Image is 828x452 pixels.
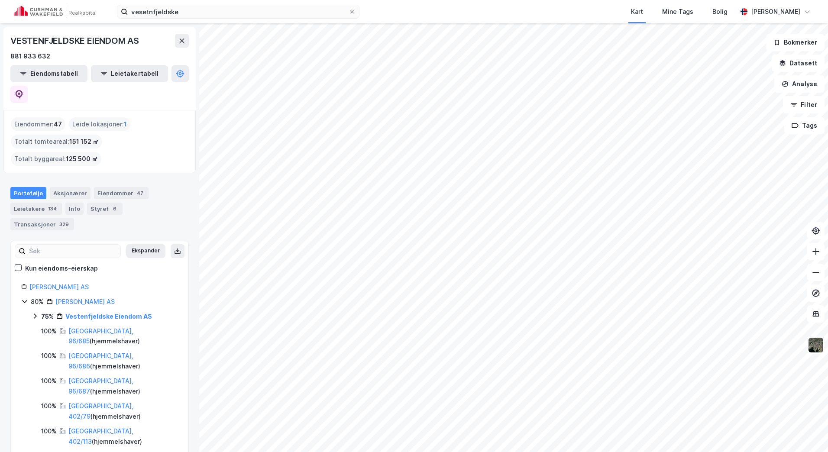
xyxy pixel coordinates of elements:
img: cushman-wakefield-realkapital-logo.202ea83816669bd177139c58696a8fa1.svg [14,6,96,18]
button: Ekspander [126,244,165,258]
div: 80% [31,297,44,307]
button: Datasett [772,55,825,72]
button: Bokmerker [766,34,825,51]
div: ( hjemmelshaver ) [68,351,178,371]
div: [PERSON_NAME] [751,6,800,17]
div: Totalt byggareal : [11,152,101,166]
div: Kart [631,6,643,17]
div: Eiendommer : [11,117,65,131]
a: [GEOGRAPHIC_DATA], 96/686 [68,352,133,370]
div: Leide lokasjoner : [69,117,130,131]
div: 100% [41,401,57,411]
div: Leietakere [10,203,62,215]
div: 100% [41,351,57,361]
button: Eiendomstabell [10,65,87,82]
div: 134 [46,204,58,213]
div: 329 [58,220,71,229]
div: VESTENFJELDSKE EIENDOM AS [10,34,141,48]
div: Totalt tomteareal : [11,135,102,149]
div: Transaksjoner [10,218,74,230]
div: ( hjemmelshaver ) [68,376,178,397]
div: ( hjemmelshaver ) [68,326,178,347]
div: 100% [41,326,57,336]
button: Tags [784,117,825,134]
button: Leietakertabell [91,65,168,82]
input: Søk på adresse, matrikkel, gårdeiere, leietakere eller personer [128,5,349,18]
a: [PERSON_NAME] AS [29,283,89,291]
div: 100% [41,376,57,386]
a: [GEOGRAPHIC_DATA], 96/687 [68,377,133,395]
button: Filter [783,96,825,113]
button: Analyse [774,75,825,93]
div: Kontrollprogram for chat [785,410,828,452]
div: ( hjemmelshaver ) [68,426,178,447]
div: 6 [110,204,119,213]
input: Søk [26,245,120,258]
div: 75% [41,311,54,322]
div: 881 933 632 [10,51,50,61]
iframe: Chat Widget [785,410,828,452]
div: Aksjonærer [50,187,91,199]
a: [GEOGRAPHIC_DATA], 402/79 [68,402,133,420]
span: 125 500 ㎡ [66,154,98,164]
div: Bolig [712,6,728,17]
span: 151 152 ㎡ [69,136,99,147]
div: Mine Tags [662,6,693,17]
a: [GEOGRAPHIC_DATA], 402/113 [68,427,133,445]
div: 47 [135,189,145,197]
div: Kun eiendoms-eierskap [25,263,98,274]
span: 1 [124,119,127,129]
a: [PERSON_NAME] AS [55,298,115,305]
div: ( hjemmelshaver ) [68,401,178,422]
div: Styret [87,203,123,215]
span: 47 [54,119,62,129]
a: [GEOGRAPHIC_DATA], 96/685 [68,327,133,345]
img: 9k= [808,337,824,353]
a: Vestenfjeldske Eiendom AS [65,313,152,320]
div: Info [65,203,84,215]
div: Eiendommer [94,187,149,199]
div: 100% [41,426,57,436]
div: Portefølje [10,187,46,199]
